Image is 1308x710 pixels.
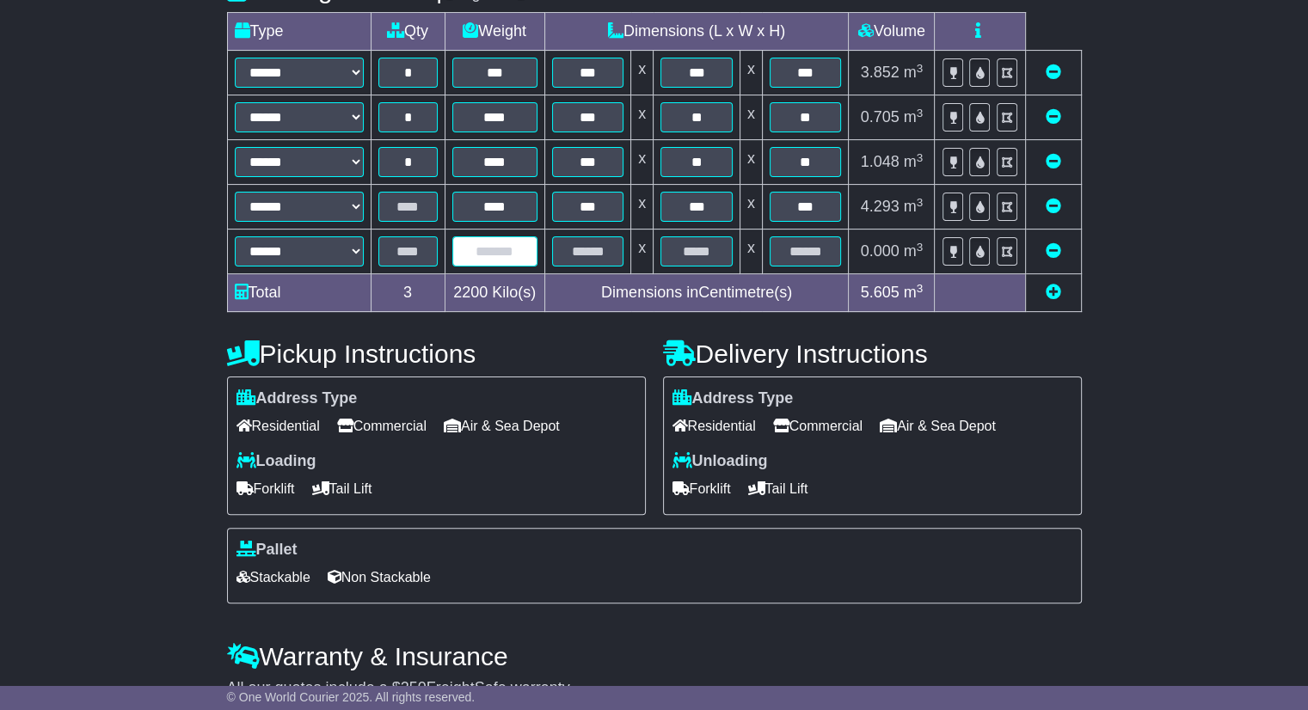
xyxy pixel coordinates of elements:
sup: 3 [917,196,924,209]
td: Volume [849,13,935,51]
label: Pallet [236,541,298,560]
div: All our quotes include a $ FreightSafe warranty. [227,679,1082,698]
span: Air & Sea Depot [444,413,560,439]
span: Air & Sea Depot [880,413,996,439]
a: Add new item [1046,284,1061,301]
td: x [740,140,762,185]
a: Remove this item [1046,198,1061,215]
span: Non Stackable [328,564,431,591]
sup: 3 [917,151,924,164]
td: Total [227,274,371,312]
span: m [904,242,924,260]
sup: 3 [917,62,924,75]
sup: 3 [917,241,924,254]
td: Weight [445,13,544,51]
span: m [904,153,924,170]
label: Address Type [236,389,358,408]
span: m [904,198,924,215]
td: x [631,95,654,140]
a: Remove this item [1046,153,1061,170]
label: Loading [236,452,316,471]
td: 3 [371,274,445,312]
h4: Warranty & Insurance [227,642,1082,670]
a: Remove this item [1046,64,1061,81]
sup: 3 [917,107,924,119]
span: Residential [236,413,320,439]
span: 1.048 [861,153,900,170]
h4: Delivery Instructions [663,340,1082,368]
td: Type [227,13,371,51]
span: Forklift [672,475,731,502]
a: Remove this item [1046,242,1061,260]
label: Unloading [672,452,768,471]
td: Dimensions (L x W x H) [544,13,849,51]
a: Remove this item [1046,108,1061,125]
span: m [904,64,924,81]
span: 250 [401,679,427,696]
td: x [740,51,762,95]
span: Commercial [773,413,863,439]
td: x [740,230,762,274]
span: Tail Lift [312,475,372,502]
span: Residential [672,413,756,439]
span: 5.605 [861,284,900,301]
span: Stackable [236,564,310,591]
span: 0.000 [861,242,900,260]
span: 3.852 [861,64,900,81]
span: m [904,284,924,301]
sup: 3 [917,282,924,295]
td: x [740,185,762,230]
td: x [631,140,654,185]
td: Kilo(s) [445,274,544,312]
td: x [631,185,654,230]
td: x [631,230,654,274]
span: Tail Lift [748,475,808,502]
td: x [740,95,762,140]
h4: Pickup Instructions [227,340,646,368]
td: x [631,51,654,95]
span: 2200 [453,284,488,301]
label: Address Type [672,389,794,408]
span: 0.705 [861,108,900,125]
td: Qty [371,13,445,51]
span: 4.293 [861,198,900,215]
span: m [904,108,924,125]
td: Dimensions in Centimetre(s) [544,274,849,312]
span: © One World Courier 2025. All rights reserved. [227,690,476,704]
span: Commercial [337,413,427,439]
span: Forklift [236,475,295,502]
